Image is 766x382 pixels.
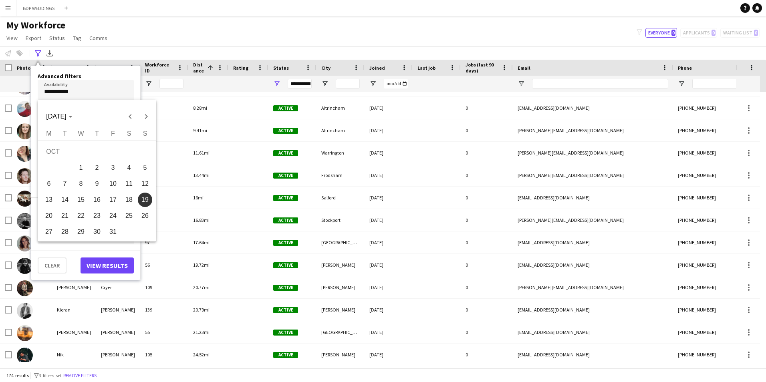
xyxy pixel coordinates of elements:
span: 22 [74,209,88,223]
button: 22-10-2025 [73,208,89,224]
button: Next month [138,109,154,125]
span: T [95,130,99,137]
span: 23 [90,209,104,223]
span: 18 [122,193,136,207]
button: Choose month and year [43,109,75,124]
span: 19 [138,193,152,207]
button: 10-10-2025 [105,176,121,192]
span: 17 [106,193,120,207]
td: OCT [41,144,153,160]
span: 25 [122,209,136,223]
span: 15 [74,193,88,207]
span: 13 [42,193,56,207]
button: 05-10-2025 [137,160,153,176]
button: 25-10-2025 [121,208,137,224]
button: 31-10-2025 [105,224,121,240]
button: 13-10-2025 [41,192,57,208]
button: 19-10-2025 [137,192,153,208]
span: 30 [90,225,104,239]
button: Previous month [122,109,138,125]
button: 11-10-2025 [121,176,137,192]
button: 23-10-2025 [89,208,105,224]
span: S [127,130,131,137]
span: 29 [74,225,88,239]
button: 08-10-2025 [73,176,89,192]
button: 07-10-2025 [57,176,73,192]
span: W [78,130,84,137]
button: 30-10-2025 [89,224,105,240]
span: 8 [74,177,88,191]
button: 04-10-2025 [121,160,137,176]
span: 6 [42,177,56,191]
button: 15-10-2025 [73,192,89,208]
span: [DATE] [46,113,66,120]
span: 3 [106,161,120,175]
button: 16-10-2025 [89,192,105,208]
span: 26 [138,209,152,223]
button: 21-10-2025 [57,208,73,224]
span: 4 [122,161,136,175]
button: 03-10-2025 [105,160,121,176]
button: 17-10-2025 [105,192,121,208]
button: 01-10-2025 [73,160,89,176]
button: 14-10-2025 [57,192,73,208]
button: 20-10-2025 [41,208,57,224]
span: 1 [74,161,88,175]
button: 12-10-2025 [137,176,153,192]
span: 5 [138,161,152,175]
span: 27 [42,225,56,239]
span: S [143,130,147,137]
button: 29-10-2025 [73,224,89,240]
span: 20 [42,209,56,223]
button: 26-10-2025 [137,208,153,224]
button: 09-10-2025 [89,176,105,192]
span: 31 [106,225,120,239]
span: 14 [58,193,72,207]
button: 24-10-2025 [105,208,121,224]
span: 9 [90,177,104,191]
span: 11 [122,177,136,191]
span: T [63,130,67,137]
button: 27-10-2025 [41,224,57,240]
button: 28-10-2025 [57,224,73,240]
span: M [46,130,51,137]
span: 24 [106,209,120,223]
span: 12 [138,177,152,191]
button: 02-10-2025 [89,160,105,176]
span: 7 [58,177,72,191]
button: 06-10-2025 [41,176,57,192]
span: 16 [90,193,104,207]
span: 10 [106,177,120,191]
span: 2 [90,161,104,175]
span: 21 [58,209,72,223]
span: F [111,130,115,137]
span: 28 [58,225,72,239]
button: 18-10-2025 [121,192,137,208]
